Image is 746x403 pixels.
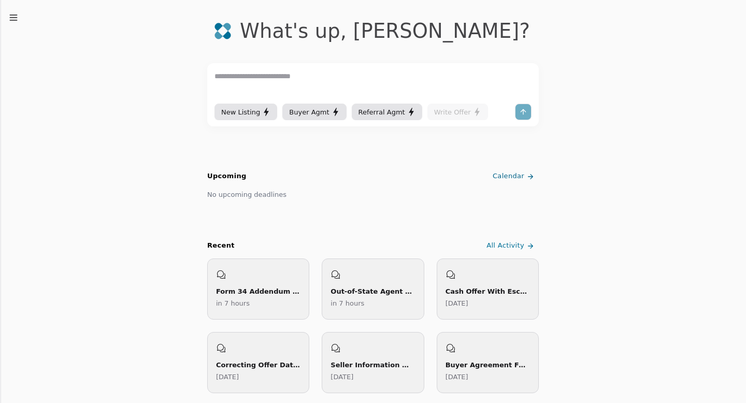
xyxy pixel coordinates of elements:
div: Buyer Agreement Form Preparation [446,359,530,370]
div: Correcting Offer Date and Initials [216,359,300,370]
div: Form 34 Addendum Drafting [216,286,300,297]
div: New Listing [221,107,270,118]
a: All Activity [484,237,539,254]
span: Buyer Agmt [289,107,329,118]
time: Tuesday, September 23, 2025 at 5:37:37 PM [446,299,468,307]
a: Buyer Agreement Form Preparation[DATE] [437,332,539,393]
a: Form 34 Addendum Draftingin 7 hours [207,258,309,320]
div: What's up , [PERSON_NAME] ? [240,19,530,42]
div: Seller Information Withholding Form Explained [331,359,415,370]
time: Friday, September 26, 2025 at 4:56:08 PM [216,299,250,307]
a: Calendar [491,168,539,185]
h2: Upcoming [207,171,247,182]
button: Buyer Agmt [282,104,346,120]
button: Referral Agmt [352,104,422,120]
div: Recent [207,240,235,251]
div: Out-of-State Agent Buying in [US_STATE] [331,286,415,297]
a: Seller Information Withholding Form Explained[DATE] [322,332,424,393]
img: logo [214,22,232,40]
time: Saturday, September 20, 2025 at 9:47:19 PM [216,373,239,381]
div: No upcoming deadlines [207,189,286,200]
time: Friday, September 26, 2025 at 4:40:20 PM [331,299,364,307]
span: Calendar [493,171,524,182]
button: New Listing [214,104,277,120]
time: Sunday, September 14, 2025 at 2:21:32 AM [446,373,468,381]
a: Cash Offer With Escalation Addendum[DATE] [437,258,539,320]
span: All Activity [486,240,524,251]
span: Referral Agmt [358,107,405,118]
div: Cash Offer With Escalation Addendum [446,286,530,297]
a: Out-of-State Agent Buying in [US_STATE]in 7 hours [322,258,424,320]
time: Saturday, September 20, 2025 at 1:45:39 AM [331,373,353,381]
a: Correcting Offer Date and Initials[DATE] [207,332,309,393]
